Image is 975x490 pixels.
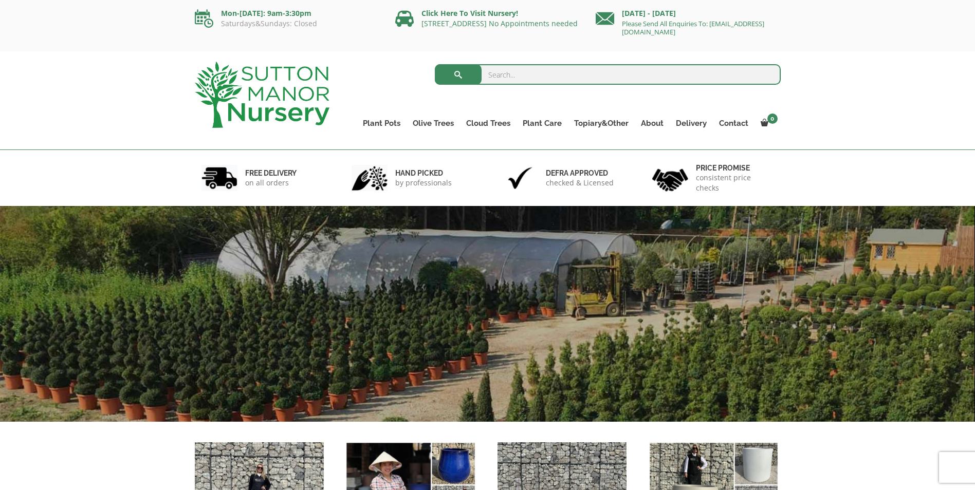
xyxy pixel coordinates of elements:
img: 2.jpg [352,165,388,191]
h6: Price promise [696,163,774,173]
a: Plant Care [517,116,568,130]
a: 0 [755,116,781,130]
p: by professionals [395,178,452,188]
a: About [635,116,670,130]
img: 3.jpg [502,165,538,191]
a: Topiary&Other [568,116,635,130]
input: Search... [435,64,781,85]
p: [DATE] - [DATE] [596,7,781,20]
p: checked & Licensed [546,178,614,188]
a: Cloud Trees [460,116,517,130]
a: [STREET_ADDRESS] No Appointments needed [421,18,578,28]
img: 1.jpg [201,165,237,191]
p: consistent price checks [696,173,774,193]
a: Please Send All Enquiries To: [EMAIL_ADDRESS][DOMAIN_NAME] [622,19,764,36]
span: 0 [767,114,778,124]
a: Contact [713,116,755,130]
p: Saturdays&Sundays: Closed [195,20,380,28]
h6: Defra approved [546,168,614,178]
a: Delivery [670,116,713,130]
a: Click Here To Visit Nursery! [421,8,518,18]
p: on all orders [245,178,297,188]
a: Olive Trees [407,116,460,130]
a: Plant Pots [357,116,407,130]
h6: hand picked [395,168,452,178]
p: Mon-[DATE]: 9am-3:30pm [195,7,380,20]
h6: FREE DELIVERY [245,168,297,178]
img: 4.jpg [652,162,688,194]
img: logo [195,62,329,128]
